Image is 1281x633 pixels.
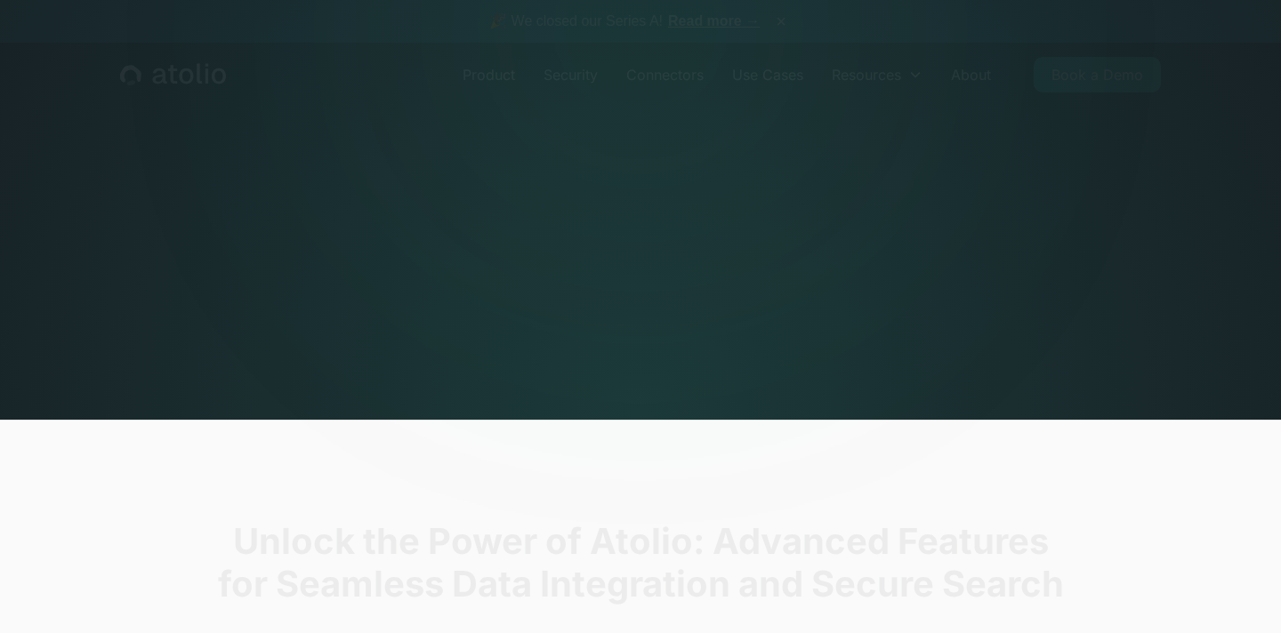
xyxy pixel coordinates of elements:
[1034,57,1161,92] a: Book a Demo
[668,13,760,28] a: Read more →
[770,12,792,31] button: ×
[120,63,226,86] a: home
[937,57,1005,92] a: About
[448,57,529,92] a: Product
[612,57,718,92] a: Connectors
[489,11,760,32] span: 🎉 We closed our Series A!
[718,57,818,92] a: Use Cases
[832,64,901,85] div: Resources
[818,57,937,92] div: Resources
[529,57,612,92] a: Security
[71,520,1210,605] h2: Unlock the Power of Atolio: Advanced Features for Seamless Data Integration and Secure Search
